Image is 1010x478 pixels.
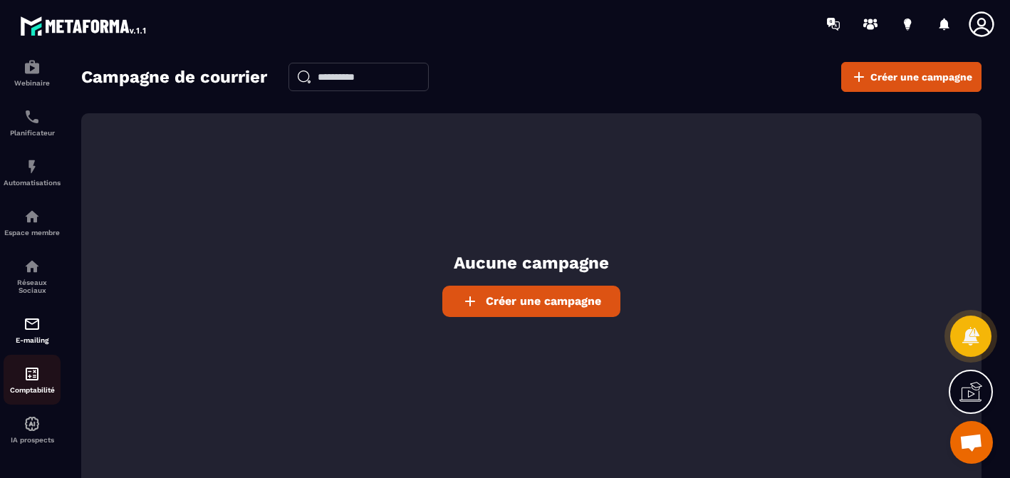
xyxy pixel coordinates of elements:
img: automations [24,58,41,76]
a: schedulerschedulerPlanificateur [4,98,61,147]
a: accountantaccountantComptabilité [4,355,61,405]
p: IA prospects [4,436,61,444]
img: email [24,316,41,333]
a: Créer une campagne [841,62,982,92]
a: Ouvrir le chat [950,421,993,464]
p: Aucune campagne [454,251,609,275]
p: Automatisations [4,179,61,187]
p: Webinaire [4,79,61,87]
a: emailemailE-mailing [4,305,61,355]
a: automationsautomationsEspace membre [4,197,61,247]
span: Créer une campagne [870,70,972,84]
img: logo [20,13,148,38]
img: accountant [24,365,41,383]
p: E-mailing [4,336,61,344]
p: Espace membre [4,229,61,237]
p: Réseaux Sociaux [4,279,61,294]
a: automationsautomationsWebinaire [4,48,61,98]
img: automations [24,208,41,225]
img: automations [24,415,41,432]
img: automations [24,158,41,175]
span: Créer une campagne [486,294,601,308]
a: automationsautomationsAutomatisations [4,147,61,197]
h2: Campagne de courrier [81,63,267,91]
p: Comptabilité [4,386,61,394]
img: social-network [24,258,41,275]
a: social-networksocial-networkRéseaux Sociaux [4,247,61,305]
img: scheduler [24,108,41,125]
p: Planificateur [4,129,61,137]
a: Créer une campagne [442,286,620,317]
